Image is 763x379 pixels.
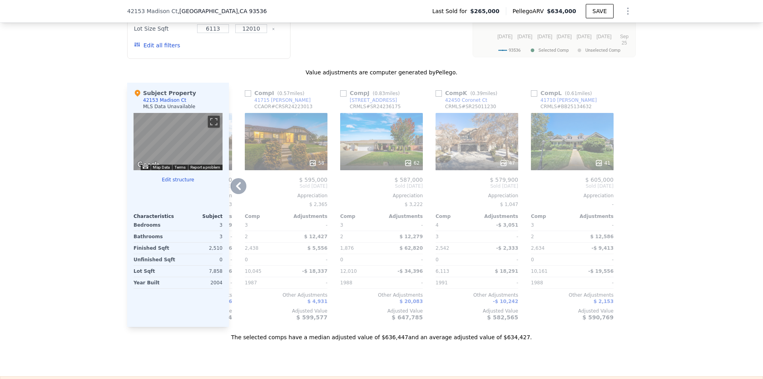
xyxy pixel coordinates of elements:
[531,213,572,220] div: Comp
[531,231,571,242] div: 2
[478,254,518,265] div: -
[340,192,423,199] div: Appreciation
[478,231,518,242] div: -
[245,308,327,314] div: Adjusted Value
[513,7,547,15] span: Pellego ARV
[134,277,176,288] div: Year Built
[272,27,275,31] button: Clear
[540,97,597,103] div: 41710 [PERSON_NAME]
[254,97,311,103] div: 41715 [PERSON_NAME]
[509,48,521,53] text: 93536
[309,202,327,207] span: $ 2,365
[340,257,343,262] span: 0
[127,7,178,15] span: 42153 Madison Ct
[436,183,518,189] span: Sold [DATE]
[340,89,403,97] div: Comp J
[445,103,496,110] div: CRMLS # SR25011230
[478,277,518,288] div: -
[547,8,576,14] span: $634,000
[436,97,487,103] a: 42450 Coronet Ct
[136,160,162,170] img: Google
[557,34,572,39] text: [DATE]
[531,183,614,189] span: Sold [DATE]
[180,254,223,265] div: 0
[586,4,614,18] button: SAVE
[594,299,614,304] span: $ 2,153
[134,113,223,170] div: Street View
[562,91,595,96] span: ( miles)
[498,34,513,39] text: [DATE]
[537,34,552,39] text: [DATE]
[585,48,620,53] text: Unselected Comp
[245,97,311,103] a: 41715 [PERSON_NAME]
[574,277,614,288] div: -
[590,234,614,239] span: $ 12,586
[436,277,475,288] div: 1991
[288,277,327,288] div: -
[496,245,518,251] span: -$ 2,333
[134,113,223,170] div: Map
[208,116,220,128] button: Toggle fullscreen view
[180,220,223,231] div: 3
[245,292,327,298] div: Other Adjustments
[436,257,439,262] span: 0
[127,68,636,76] div: Value adjustments are computer generated by Pellego .
[383,254,423,265] div: -
[531,245,544,251] span: 2,634
[178,7,267,15] span: , [GEOGRAPHIC_DATA]
[496,222,518,228] span: -$ 3,051
[583,314,614,321] span: $ 590,769
[136,160,162,170] a: Open this area in Google Maps (opens a new window)
[436,292,518,298] div: Other Adjustments
[436,192,518,199] div: Appreciation
[538,48,569,53] text: Selected Comp
[245,231,285,242] div: 2
[445,97,487,103] div: 42450 Coronet Ct
[180,277,223,288] div: 2004
[143,97,186,103] div: 42153 Madison Ct
[288,220,327,231] div: -
[245,245,258,251] span: 2,438
[436,231,475,242] div: 3
[467,91,500,96] span: ( miles)
[517,34,533,39] text: [DATE]
[392,314,423,321] span: $ 647,785
[383,277,423,288] div: -
[531,257,534,262] span: 0
[399,245,423,251] span: $ 62,820
[531,192,614,199] div: Appreciation
[178,213,223,220] div: Subject
[383,220,423,231] div: -
[531,292,614,298] div: Other Adjustments
[574,254,614,265] div: -
[436,308,518,314] div: Adjusted Value
[134,23,192,34] div: Lot Size Sqft
[309,159,324,167] div: 58
[245,222,248,228] span: 3
[531,199,614,210] div: -
[134,231,176,242] div: Bathrooms
[531,268,548,274] span: 10,161
[370,91,403,96] span: ( miles)
[340,183,423,189] span: Sold [DATE]
[340,97,397,103] a: [STREET_ADDRESS]
[572,213,614,220] div: Adjustments
[174,165,186,169] a: Terms (opens in new tab)
[399,234,423,239] span: $ 12,279
[304,234,327,239] span: $ 12,427
[180,266,223,277] div: 7,858
[143,165,148,169] button: Keyboard shortcuts
[472,91,483,96] span: 0.39
[340,231,380,242] div: 2
[540,103,592,110] div: CRMLS # BB25134632
[279,91,290,96] span: 0.57
[245,89,308,97] div: Comp I
[134,177,223,183] button: Edit structure
[340,245,354,251] span: 1,876
[127,327,636,341] div: The selected comps have a median adjusted value of $636,447 and an average adjusted value of $634...
[395,177,423,183] span: $ 587,000
[134,89,196,97] div: Subject Property
[308,245,327,251] span: $ 5,556
[245,257,248,262] span: 0
[381,213,423,220] div: Adjustments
